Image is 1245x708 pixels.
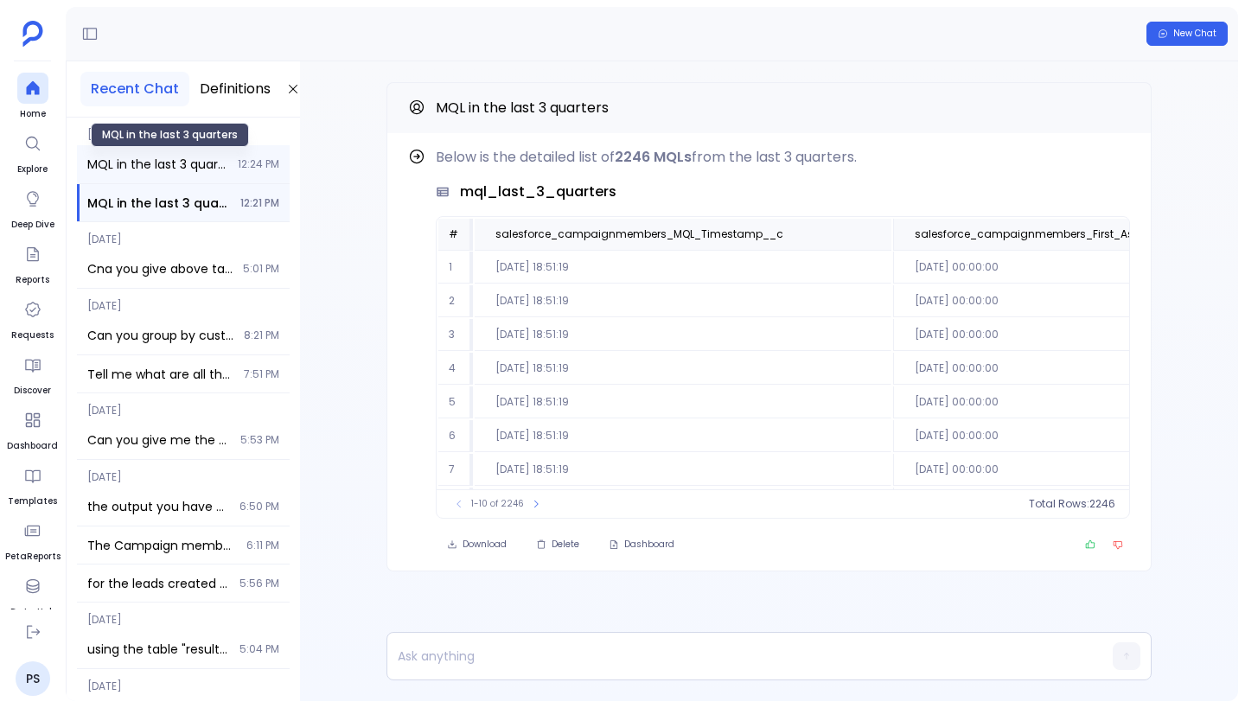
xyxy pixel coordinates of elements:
a: Discover [14,349,51,398]
a: Reports [16,239,49,287]
span: Can you group by customer revenue band.. [87,327,233,344]
span: Tell me what are all the status values.. in campaignmembers tbale.. [87,366,233,383]
a: PS [16,661,50,696]
td: 2 [438,285,473,317]
span: New Chat [1173,28,1216,40]
td: 4 [438,353,473,385]
span: 2246 [1089,497,1115,511]
span: 1-10 of 2246 [471,497,524,511]
a: Home [17,73,48,121]
span: Dashboard [7,439,58,453]
span: salesforce_campaignmembers_MQL_Timestamp__c [495,227,783,241]
button: New Chat [1146,22,1228,46]
td: 7 [438,454,473,486]
img: petavue logo [22,21,43,47]
span: Cna you give above table with % [87,260,233,277]
span: 12:24 PM [238,157,279,171]
span: Can you give me the data from campaign member table.. for any one lead.. with multiple records an... [87,431,230,449]
span: Download [463,539,507,551]
span: [DATE] [77,393,290,418]
button: Delete [525,533,591,557]
span: The Campaign member record should also be created between march 2025 to 13th June 2025 [87,537,236,554]
td: 3 [438,319,473,351]
span: [DATE] [77,289,290,313]
span: Templates [8,494,57,508]
span: Data Hub [10,605,54,619]
span: 8:21 PM [244,328,279,342]
span: [DATE] [77,669,290,693]
td: [DATE] 18:51:19 [475,252,891,284]
button: Download [436,533,518,557]
span: for the leads created from March 2025 to 13th June 2025 and where Lead Source is "Marketing Sourc... [87,575,229,592]
button: Definitions [189,72,281,106]
a: Explore [17,128,48,176]
span: Deep Dive [11,218,54,232]
a: PetaReports [5,515,61,564]
span: Total Rows: [1029,497,1089,511]
strong: 2246 MQLs [615,147,692,167]
span: Reports [16,273,49,287]
td: [DATE] 18:51:19 [475,319,891,351]
p: Below is the detailed list of from the last 3 quarters. [436,147,1130,168]
span: # [449,226,458,241]
span: using the table "result_step_11" , Can you bucket the opportunities in categories on the basis of... [87,641,229,658]
button: Dashboard [597,533,686,557]
span: 12:21 PM [240,196,279,210]
button: Recent Chat [80,72,189,106]
span: MQL in the last 3 quarters [436,98,609,118]
td: [DATE] 18:45:18 [475,488,891,520]
span: salesforce_campaignmembers_First_Associated_Date__c [915,227,1233,241]
span: 6:11 PM [246,539,279,552]
a: Dashboard [7,405,58,453]
span: Requests [11,328,54,342]
td: [DATE] 18:51:19 [475,386,891,418]
div: MQL in the last 3 quarters [91,123,249,147]
span: MQL in the last 3 quarters [87,195,230,212]
span: [DATE] [77,118,290,142]
span: Discover [14,384,51,398]
td: [DATE] 18:51:19 [475,353,891,385]
span: [DATE] [77,222,290,246]
td: 6 [438,420,473,452]
span: [DATE] [77,460,290,484]
span: [DATE] [77,603,290,627]
td: [DATE] 18:51:19 [475,285,891,317]
a: Requests [11,294,54,342]
span: Dashboard [624,539,674,551]
span: PetaReports [5,550,61,564]
td: [DATE] 18:51:19 [475,420,891,452]
span: the output you have given above, can you perform all the steps from the beginning that you did yo... [87,498,229,515]
a: Data Hub [10,571,54,619]
span: 5:01 PM [243,262,279,276]
span: mql_last_3_quarters [460,182,616,202]
a: Deep Dive [11,183,54,232]
td: 5 [438,386,473,418]
td: [DATE] 18:51:19 [475,454,891,486]
td: 1 [438,252,473,284]
span: 5:53 PM [240,433,279,447]
span: 5:56 PM [239,577,279,590]
span: 7:51 PM [244,367,279,381]
td: 8 [438,488,473,520]
span: Explore [17,163,48,176]
span: 6:50 PM [239,500,279,513]
a: Templates [8,460,57,508]
span: Delete [552,539,579,551]
span: Home [17,107,48,121]
span: MQL in the last 3 quarters [87,156,227,173]
span: 5:04 PM [239,642,279,656]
